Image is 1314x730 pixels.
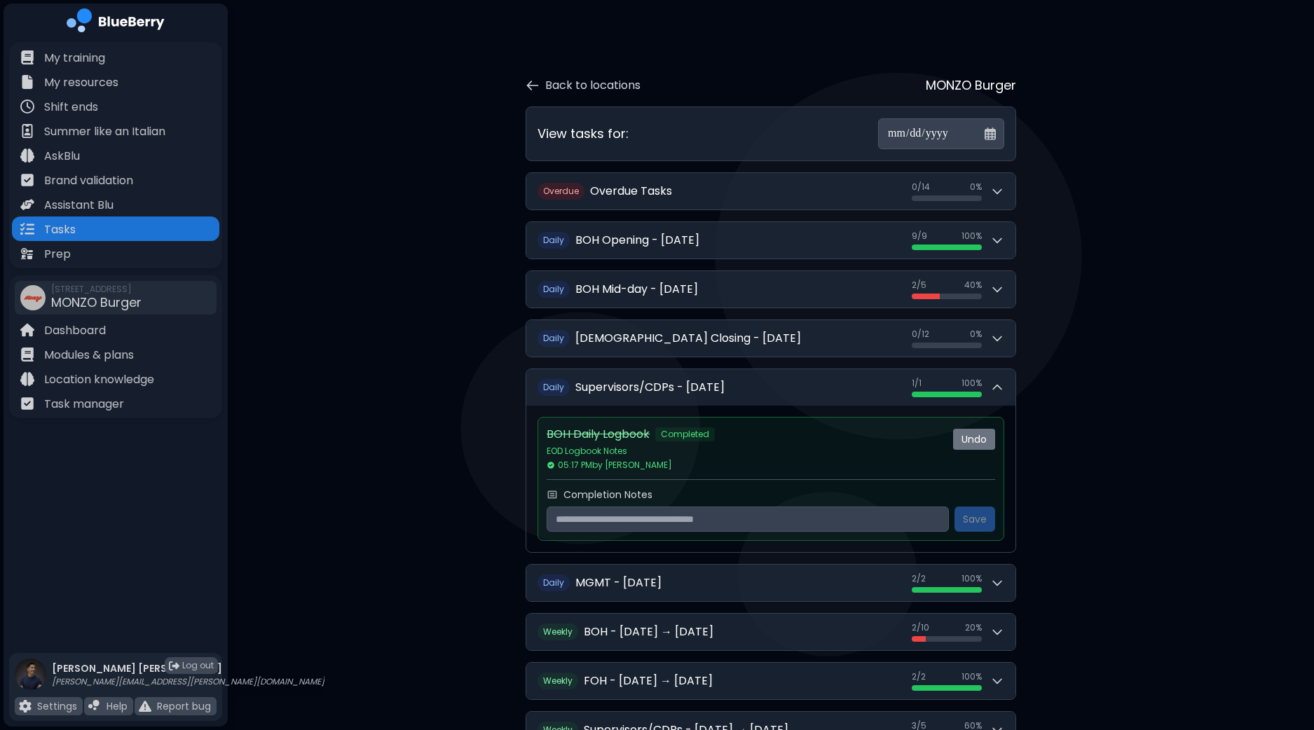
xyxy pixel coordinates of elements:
[15,659,46,704] img: profile photo
[970,329,982,340] span: 0 %
[20,99,34,113] img: file icon
[563,488,652,501] label: Completion Notes
[20,198,34,212] img: file icon
[107,700,128,712] p: Help
[157,700,211,712] p: Report bug
[526,663,1015,699] button: WeeklyFOH - [DATE] → [DATE]2/2100%
[20,247,34,261] img: file icon
[44,172,133,189] p: Brand validation
[526,173,1015,209] button: OverdueOverdue Tasks0/140%
[44,123,165,140] p: Summer like an Italian
[51,284,142,295] span: [STREET_ADDRESS]
[20,124,34,138] img: file icon
[575,379,725,396] h2: Supervisors/CDPs - [DATE]
[549,577,564,588] span: aily
[538,624,578,640] span: W
[526,271,1015,308] button: DailyBOH Mid-day - [DATE]2/540%
[912,671,926,682] span: 2 / 2
[44,396,124,413] p: Task manager
[51,294,142,311] span: MONZO Burger
[961,573,982,584] span: 100 %
[538,281,570,298] span: D
[139,700,151,712] img: file icon
[926,76,1016,95] p: MONZO Burger
[20,222,34,236] img: file icon
[575,232,699,249] h2: BOH Opening - [DATE]
[961,671,982,682] span: 100 %
[526,222,1015,259] button: DailyBOH Opening - [DATE]9/9100%
[526,565,1015,601] button: DailyMGMT - [DATE]2/2100%
[538,124,629,144] h3: View tasks for:
[961,230,982,242] span: 100 %
[912,230,927,242] span: 9 / 9
[552,675,573,687] span: eekly
[547,446,942,457] p: EOD Logbook Notes
[549,381,564,393] span: aily
[549,283,564,295] span: aily
[538,183,584,200] span: O
[19,700,32,712] img: file icon
[44,148,80,165] p: AskBlu
[575,281,698,298] h2: BOH Mid-day - [DATE]
[52,676,324,687] p: [PERSON_NAME][EMAIL_ADDRESS][PERSON_NAME][DOMAIN_NAME]
[20,397,34,411] img: file icon
[169,661,179,671] img: logout
[549,332,564,344] span: aily
[538,574,570,591] span: D
[52,662,324,675] p: [PERSON_NAME] [PERSON_NAME]
[526,369,1015,406] button: DailySupervisors/CDPs - [DATE]1/1100%
[538,673,578,689] span: W
[575,574,662,591] h2: MGMT - [DATE]
[44,347,134,364] p: Modules & plans
[20,372,34,386] img: file icon
[20,149,34,163] img: file icon
[44,50,105,67] p: My training
[547,426,650,443] p: BOH Daily Logbook
[20,347,34,361] img: file icon
[44,221,76,238] p: Tasks
[182,660,214,671] span: Log out
[20,173,34,187] img: file icon
[526,614,1015,650] button: WeeklyBOH - [DATE] → [DATE]2/1020%
[953,429,995,450] button: Undo
[912,280,926,291] span: 2 / 5
[575,330,801,347] h2: [DEMOGRAPHIC_DATA] Closing - [DATE]
[954,507,995,532] button: Save
[20,323,34,337] img: file icon
[970,181,982,193] span: 0 %
[20,50,34,64] img: file icon
[912,573,926,584] span: 2 / 2
[44,99,98,116] p: Shift ends
[965,622,982,633] span: 20 %
[584,673,713,689] h2: FOH - [DATE] → [DATE]
[538,330,570,347] span: D
[526,77,641,94] button: Back to locations
[912,329,929,340] span: 0 / 12
[552,626,573,638] span: eekly
[67,8,165,37] img: company logo
[37,700,77,712] p: Settings
[44,371,154,388] p: Location knowledge
[912,181,930,193] span: 0 / 14
[538,379,570,396] span: D
[526,320,1015,357] button: Daily[DEMOGRAPHIC_DATA] Closing - [DATE]0/120%
[44,197,114,214] p: Assistant Blu
[590,183,672,200] h2: Overdue Tasks
[20,285,46,310] img: company thumbnail
[584,624,713,640] h2: BOH - [DATE] → [DATE]
[44,74,118,91] p: My resources
[547,460,672,471] span: 05:17 PM by [PERSON_NAME]
[912,622,929,633] span: 2 / 10
[961,378,982,389] span: 100 %
[44,246,71,263] p: Prep
[88,700,101,712] img: file icon
[549,185,579,197] span: verdue
[20,75,34,89] img: file icon
[655,427,715,441] span: Completed
[549,234,564,246] span: aily
[964,280,982,291] span: 40 %
[538,232,570,249] span: D
[44,322,106,339] p: Dashboard
[912,378,922,389] span: 1 / 1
